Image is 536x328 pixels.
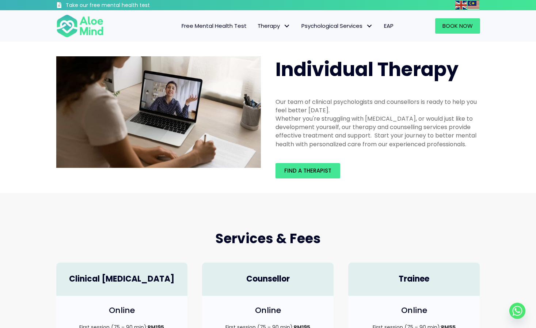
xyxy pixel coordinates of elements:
[364,21,375,31] span: Psychological Services: submenu
[64,274,180,285] h4: Clinical [MEDICAL_DATA]
[455,1,467,10] img: en
[284,167,331,174] span: Find a therapist
[455,1,468,9] a: English
[182,22,247,30] span: Free Mental Health Test
[301,22,373,30] span: Psychological Services
[442,22,473,30] span: Book Now
[113,18,399,34] nav: Menu
[64,305,180,316] h4: Online
[509,303,525,319] a: Whatsapp
[275,98,480,114] div: Our team of clinical psychologists and counsellors is ready to help you feel better [DATE].
[296,18,379,34] a: Psychological ServicesPsychological Services: submenu
[209,305,326,316] h4: Online
[384,22,394,30] span: EAP
[275,56,459,83] span: Individual Therapy
[176,18,252,34] a: Free Mental Health Test
[66,2,189,9] h3: Take our free mental health test
[215,229,321,248] span: Services & Fees
[379,18,399,34] a: EAP
[435,18,480,34] a: Book Now
[468,1,480,9] a: Malay
[356,305,472,316] h4: Online
[282,21,292,31] span: Therapy: submenu
[468,1,479,10] img: ms
[252,18,296,34] a: TherapyTherapy: submenu
[209,274,326,285] h4: Counsellor
[258,22,290,30] span: Therapy
[56,2,189,10] a: Take our free mental health test
[56,56,261,168] img: Therapy online individual
[356,274,472,285] h4: Trainee
[275,114,480,148] div: Whether you're struggling with [MEDICAL_DATA], or would just like to development yourself, our th...
[275,163,340,178] a: Find a therapist
[56,14,104,38] img: Aloe mind Logo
